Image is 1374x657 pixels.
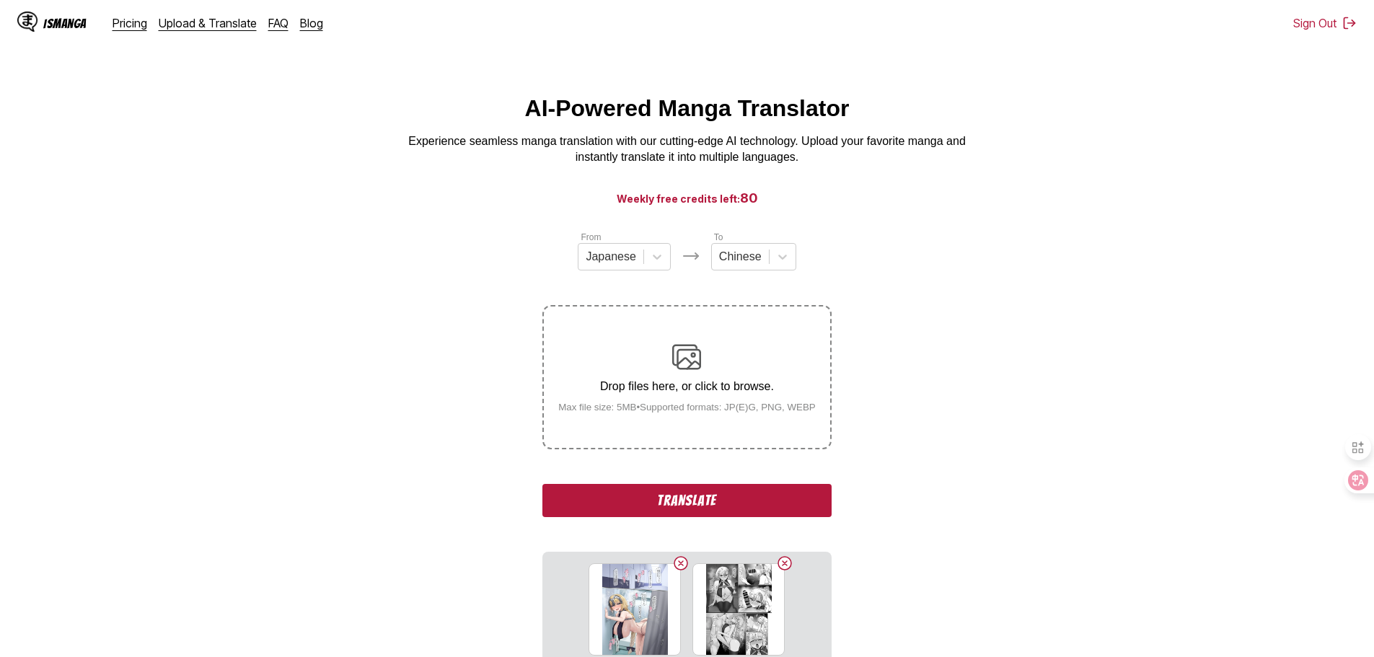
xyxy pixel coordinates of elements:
a: Blog [300,16,323,30]
button: Translate [542,484,831,517]
img: Sign out [1342,16,1357,30]
a: Upload & Translate [159,16,257,30]
button: Sign Out [1293,16,1357,30]
img: Languages icon [682,247,700,265]
small: Max file size: 5MB • Supported formats: JP(E)G, PNG, WEBP [547,402,827,413]
a: Pricing [113,16,147,30]
h1: AI-Powered Manga Translator [525,95,850,122]
p: Experience seamless manga translation with our cutting-edge AI technology. Upload your favorite m... [399,133,976,166]
a: IsManga LogoIsManga [17,12,113,35]
div: IsManga [43,17,87,30]
img: IsManga Logo [17,12,38,32]
button: Delete image [776,555,793,572]
button: Delete image [672,555,690,572]
label: To [714,232,723,242]
a: FAQ [268,16,289,30]
p: Drop files here, or click to browse. [547,380,827,393]
label: From [581,232,601,242]
span: 80 [740,190,758,206]
h3: Weekly free credits left: [35,189,1339,207]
